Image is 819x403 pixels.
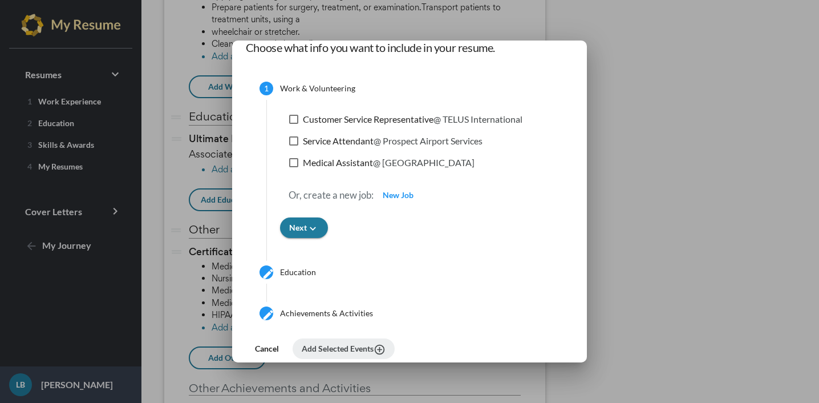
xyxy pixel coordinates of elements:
button: Nextkeyboard_arrow_down [280,217,328,238]
span: Service Attendant [303,134,483,148]
span: Customer Service Representative [303,112,522,126]
button: New Job [374,185,423,205]
div: Achievements & Activities [280,308,373,319]
span: @ TELUS International [433,114,522,124]
button: Cancel [246,338,288,359]
span: Next [289,223,319,232]
span: Medical Assistant [303,156,475,170]
span: Cancel [255,344,279,353]
mat-icon: create [262,268,271,277]
p: Or, create a new job: [289,188,374,202]
span: @ Prospect Airport Services [374,135,483,146]
i: add_circle_outline [374,344,386,356]
span: @ [GEOGRAPHIC_DATA] [373,157,475,168]
mat-icon: create [262,309,271,318]
span: New Job [383,190,413,200]
div: Work & Volunteering [280,83,355,94]
span: 1 [264,83,269,93]
h1: Choose what info you want to include in your resume. [246,38,573,57]
button: Add Selected Eventsadd_circle_outline [293,338,395,359]
span: Add Selected Events [302,344,386,353]
i: keyboard_arrow_down [307,223,319,235]
div: Education [280,267,316,278]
